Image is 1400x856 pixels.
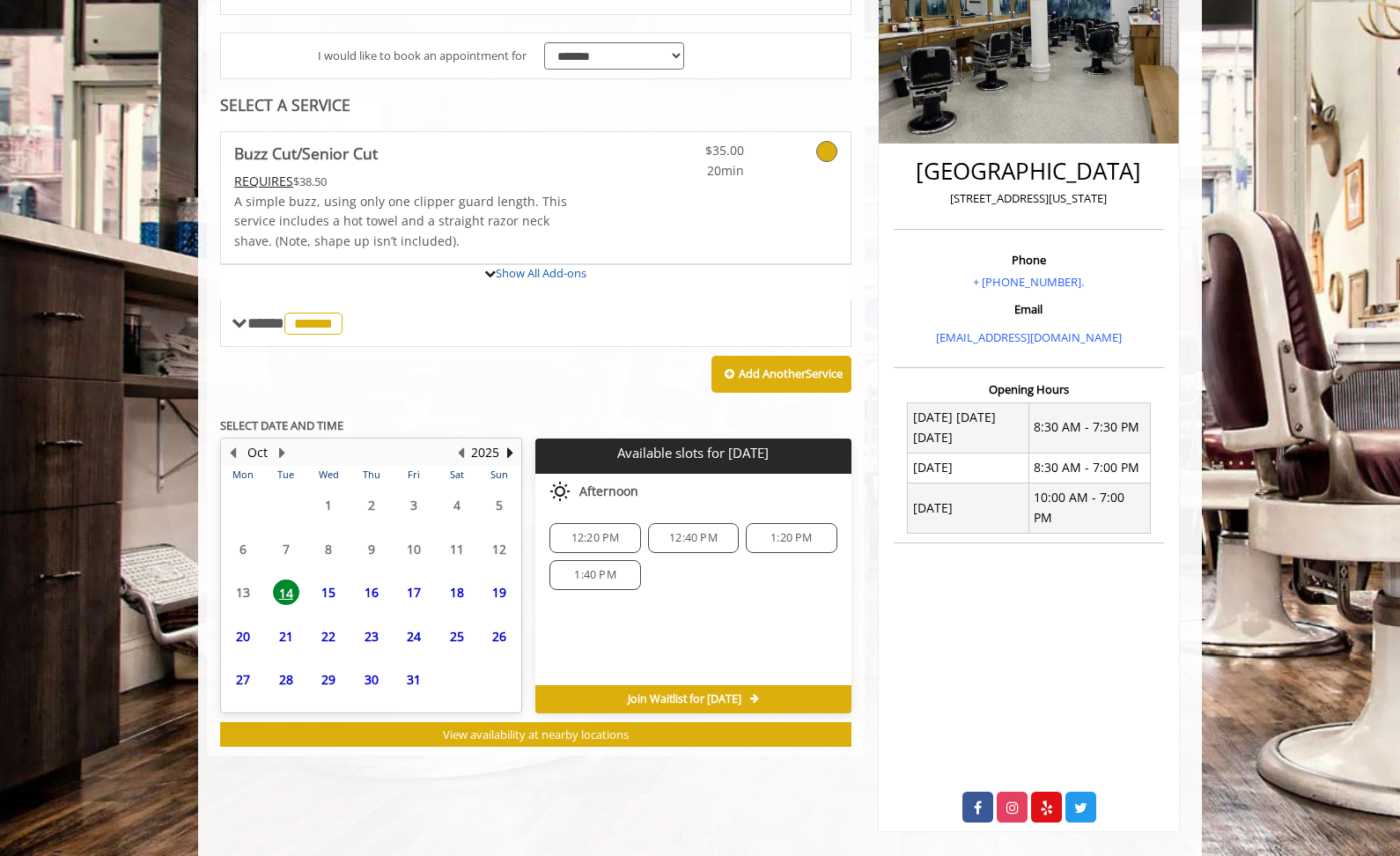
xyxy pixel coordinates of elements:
button: Previous Year [453,443,468,462]
div: 1:20 PM [746,523,836,553]
td: Select day24 [393,615,435,659]
td: Select day18 [435,571,477,615]
td: [DATE] [908,483,1029,533]
td: 10:00 AM - 7:00 PM [1028,483,1150,533]
span: 15 [315,579,342,605]
b: SELECT DATE AND TIME [220,417,343,433]
p: Available slots for [DATE] [542,446,844,461]
span: Join Waitlist for [DATE] [628,692,741,706]
td: Select day17 [393,571,435,615]
span: 1:20 PM [770,531,812,545]
div: 1:40 PM [549,560,640,590]
th: Sat [435,466,477,483]
td: Select day21 [264,615,306,659]
td: Select day26 [478,615,521,659]
div: 12:40 PM [648,523,739,553]
h3: Email [898,303,1160,315]
span: 29 [315,667,342,692]
span: 20min [640,161,744,181]
span: 22 [315,624,342,649]
td: Select day29 [307,658,350,702]
span: I would like to book an appointment for [318,47,527,65]
span: 20 [230,624,256,649]
button: Next Month [275,443,289,462]
td: Select day28 [264,658,306,702]
td: Select day19 [478,571,521,615]
span: 1:40 PM [574,568,615,582]
td: Select day15 [307,571,350,615]
span: This service needs some Advance to be paid before we block your appointment [234,173,293,189]
b: Add Another Service [739,365,843,381]
span: 24 [401,624,427,649]
td: Select day20 [222,615,264,659]
span: 25 [444,624,470,649]
button: View availability at nearby locations [220,722,851,748]
h2: [GEOGRAPHIC_DATA] [898,159,1160,184]
span: 27 [230,667,256,692]
span: 14 [273,579,299,605]
button: Add AnotherService [711,356,851,393]
span: 30 [358,667,385,692]
button: Next Year [503,443,517,462]
span: 28 [273,667,299,692]
span: $35.00 [640,141,744,160]
th: Tue [264,466,306,483]
span: 12:40 PM [669,531,718,545]
td: 8:30 AM - 7:00 PM [1028,453,1150,483]
a: + [PHONE_NUMBER]. [973,274,1084,290]
th: Thu [350,466,392,483]
span: 18 [444,579,470,605]
span: 31 [401,667,427,692]
button: Previous Month [225,443,239,462]
a: Show All Add-ons [496,265,586,281]
td: Select day25 [435,615,477,659]
td: Select day23 [350,615,392,659]
p: [STREET_ADDRESS][US_STATE] [898,189,1160,208]
button: Oct [247,443,268,462]
th: Fri [393,466,435,483]
span: 23 [358,624,385,649]
th: Sun [478,466,521,483]
span: View availability at nearby locations [443,727,629,742]
span: 21 [273,624,299,649]
span: 26 [486,624,512,649]
button: 2025 [471,443,499,462]
th: Wed [307,466,350,483]
h3: Phone [898,254,1160,266]
td: Select day14 [264,571,306,615]
p: A simple buzz, using only one clipper guard length. This service includes a hot towel and a strai... [234,192,588,251]
h3: Opening Hours [894,383,1164,395]
span: Afternoon [579,484,638,498]
span: 17 [401,579,427,605]
div: SELECT A SERVICE [220,97,851,114]
a: [EMAIL_ADDRESS][DOMAIN_NAME] [936,329,1122,345]
b: Buzz Cut/Senior Cut [234,141,378,166]
td: 8:30 AM - 7:30 PM [1028,402,1150,453]
td: Select day16 [350,571,392,615]
span: 19 [486,579,512,605]
span: 12:20 PM [571,531,620,545]
td: [DATE] [908,453,1029,483]
td: [DATE] [DATE] [DATE] [908,402,1029,453]
td: Select day27 [222,658,264,702]
td: Select day30 [350,658,392,702]
div: $38.50 [234,172,588,191]
span: 16 [358,579,385,605]
img: afternoon slots [549,481,571,502]
td: Select day31 [393,658,435,702]
div: 12:20 PM [549,523,640,553]
td: Select day22 [307,615,350,659]
th: Mon [222,466,264,483]
div: Buzz Cut/Senior Cut Add-onS [220,263,851,265]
